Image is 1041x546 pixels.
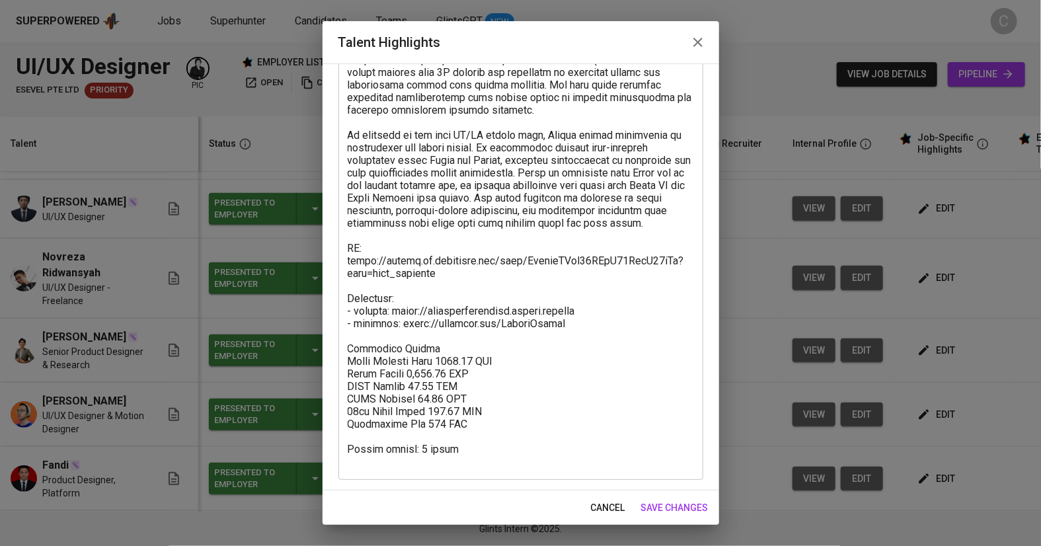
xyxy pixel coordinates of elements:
span: save changes [641,500,709,516]
span: cancel [591,500,625,516]
h2: Talent Highlights [338,32,703,53]
button: cancel [586,496,631,520]
button: save changes [636,496,714,520]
